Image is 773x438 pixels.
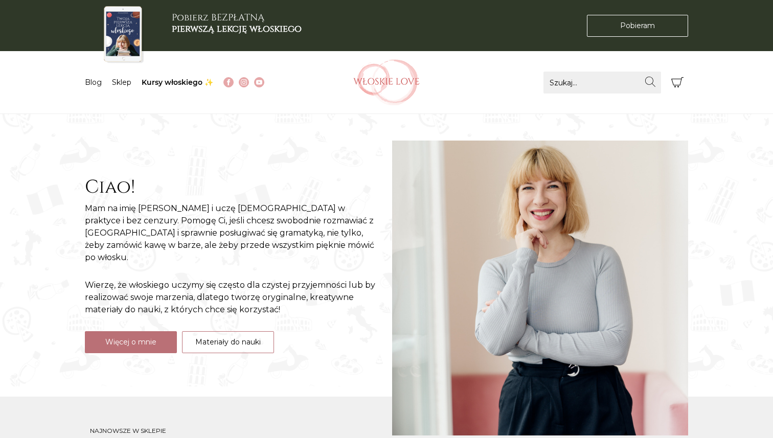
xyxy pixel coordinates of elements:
[142,78,213,87] a: Kursy włoskiego ✨
[182,331,274,353] a: Materiały do nauki
[85,78,102,87] a: Blog
[90,427,381,434] h3: Najnowsze w sklepie
[85,279,381,316] p: Wierzę, że włoskiego uczymy się często dla czystej przyjemności lub by realizować swoje marzenia,...
[666,72,688,94] button: Koszyk
[85,331,177,353] a: Więcej o mnie
[543,72,661,94] input: Szukaj...
[112,78,131,87] a: Sklep
[620,20,655,31] span: Pobieram
[587,15,688,37] a: Pobieram
[172,22,302,35] b: pierwszą lekcję włoskiego
[172,12,302,34] h3: Pobierz BEZPŁATNĄ
[85,176,381,198] h2: Ciao!
[85,202,381,264] p: Mam na imię [PERSON_NAME] i uczę [DEMOGRAPHIC_DATA] w praktyce i bez cenzury. Pomogę Ci, jeśli ch...
[353,59,420,105] img: Włoskielove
